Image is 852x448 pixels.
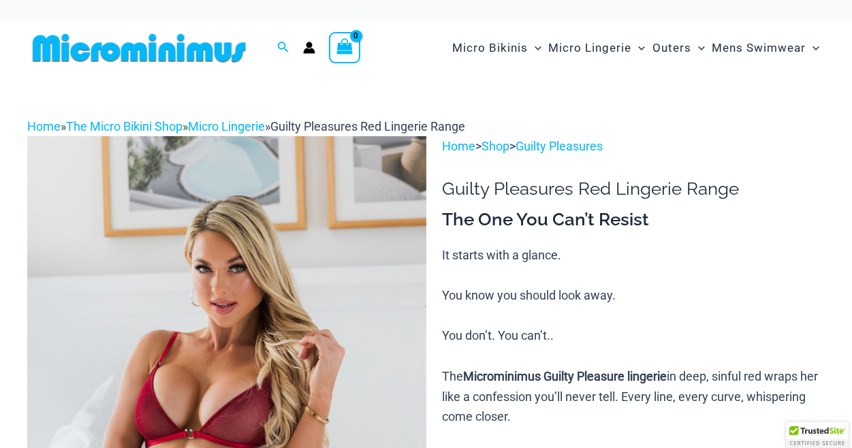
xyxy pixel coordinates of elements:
span: Mens Swimwear [712,31,806,65]
span: » » » [27,119,465,133]
p: > > [442,136,825,157]
span: Guilty Pleasures Red Lingerie Range [270,119,465,133]
span: Menu Toggle [631,31,645,65]
a: Micro LingerieMenu ToggleMenu Toggle [545,27,648,69]
a: Account icon link [303,42,315,54]
span: Micro Bikinis [452,31,528,65]
nav: Site Navigation [447,25,825,71]
b: Microminimus Guilty Pleasure lingerie [463,369,667,383]
div: TrustedSite Certified [786,422,849,448]
a: Shop [482,139,509,153]
a: Search icon link [277,39,289,57]
img: MM SHOP LOGO FLAT [27,33,251,63]
a: Micro Lingerie [188,119,265,133]
h1: Guilty Pleasures Red Lingerie Range [442,178,825,199]
span: Menu Toggle [806,31,819,65]
span: Micro Lingerie [548,31,631,65]
a: Home [27,119,61,133]
span: Menu Toggle [528,31,541,65]
a: Home [442,139,475,153]
a: Guilty Pleasures [516,139,603,153]
a: Micro BikinisMenu ToggleMenu Toggle [449,27,545,69]
a: OutersMenu ToggleMenu Toggle [649,27,708,69]
a: The Micro Bikini Shop [66,119,183,133]
h3: The One You Can’t Resist [442,208,825,231]
span: Menu Toggle [691,31,705,65]
a: Mens SwimwearMenu ToggleMenu Toggle [708,27,823,69]
span: Outers [652,31,691,65]
a: View Shopping Cart, empty [329,32,360,63]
